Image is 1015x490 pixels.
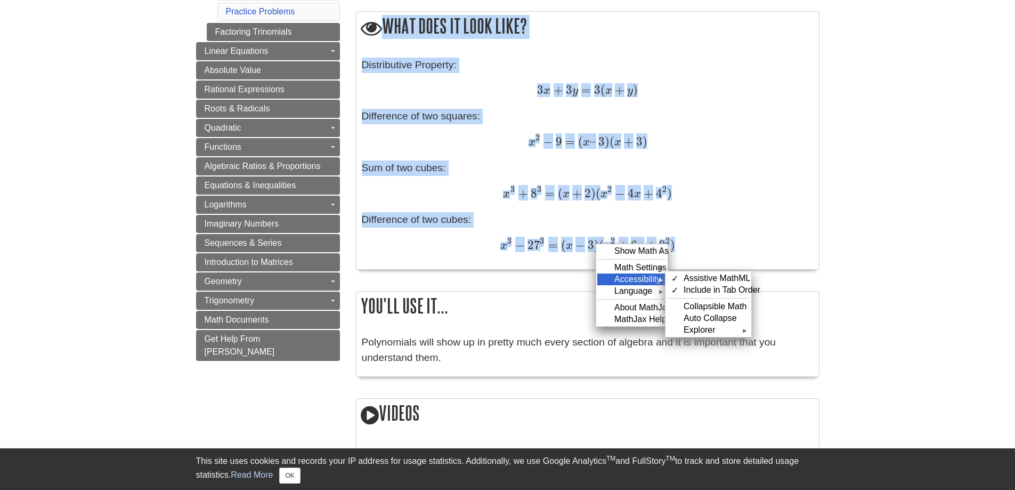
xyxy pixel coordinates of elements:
[597,274,667,285] div: Accessibility
[597,245,667,257] div: Show Math As
[667,272,750,284] div: Assistive MathML
[667,284,750,296] div: Include in Tab Order
[658,286,664,295] span: ►
[667,301,750,312] div: Collapsible Math
[606,455,615,462] sup: TM
[231,470,273,479] a: Read More
[666,455,675,462] sup: TM
[658,275,664,284] span: ►
[597,285,667,297] div: Language
[667,312,750,324] div: Auto Collapse
[671,285,678,295] span: ✓
[597,262,667,274] div: Math Settings
[742,325,748,334] span: ►
[196,455,819,484] div: This site uses cookies and records your IP address for usage statistics. Additionally, we use Goo...
[658,263,664,272] span: ►
[597,302,667,314] div: About MathJax
[671,274,678,284] span: ✓
[667,324,750,336] div: Explorer
[279,468,300,484] button: Close
[597,314,667,325] div: MathJax Help
[658,246,664,255] span: ►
